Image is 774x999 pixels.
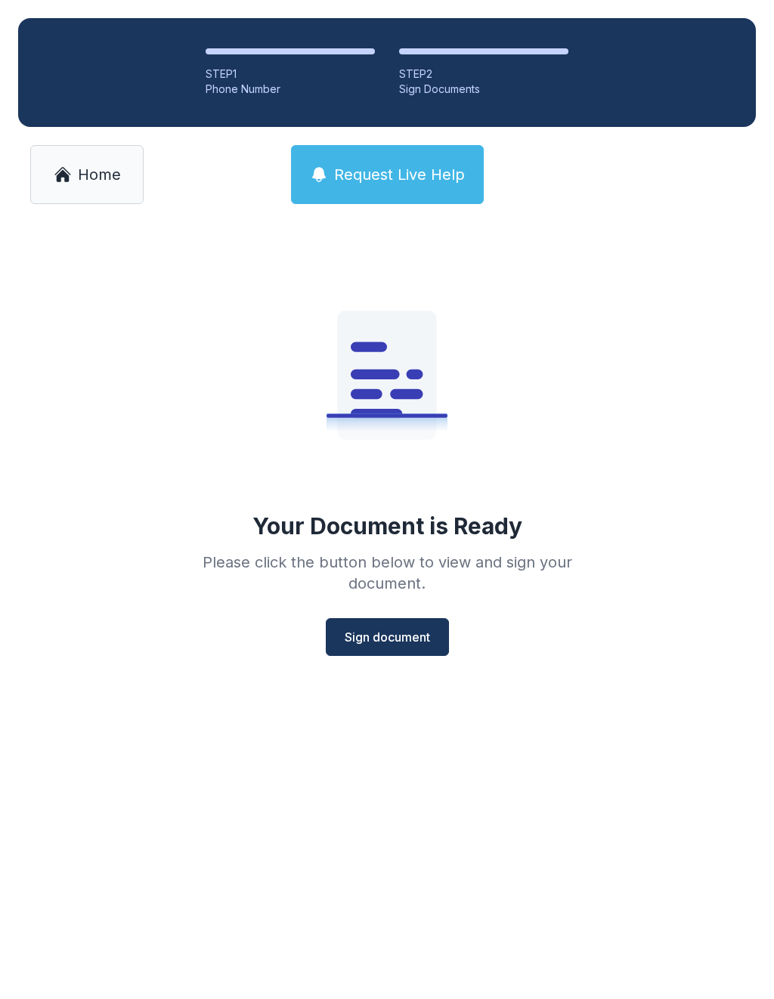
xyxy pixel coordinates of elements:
div: Please click the button below to view and sign your document. [169,552,605,594]
span: Request Live Help [334,164,465,185]
div: Your Document is Ready [252,512,522,540]
div: Phone Number [206,82,375,97]
div: Sign Documents [399,82,568,97]
span: Sign document [345,628,430,646]
span: Home [78,164,121,185]
div: STEP 1 [206,66,375,82]
div: STEP 2 [399,66,568,82]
